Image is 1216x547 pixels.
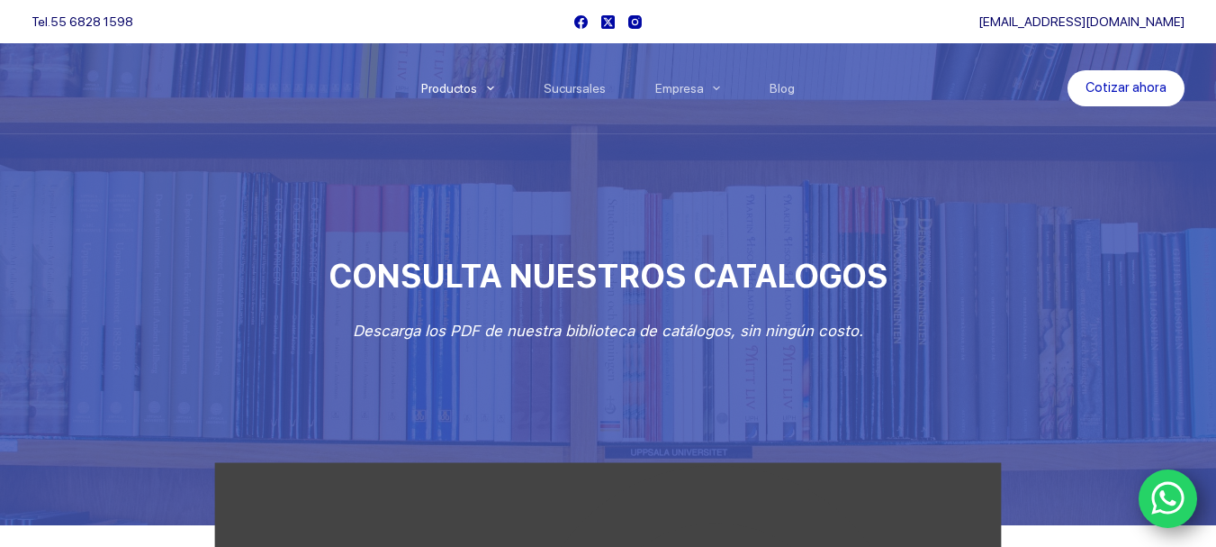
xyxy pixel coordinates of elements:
[574,15,588,29] a: Facebook
[1067,70,1184,106] a: Cotizar ahora
[396,43,820,133] nav: Menu Principal
[32,71,144,105] img: Balerytodo
[1139,470,1198,529] a: WhatsApp
[601,15,615,29] a: X (Twitter)
[32,14,133,29] span: Tel.
[628,15,642,29] a: Instagram
[50,14,133,29] a: 55 6828 1598
[978,14,1184,29] a: [EMAIL_ADDRESS][DOMAIN_NAME]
